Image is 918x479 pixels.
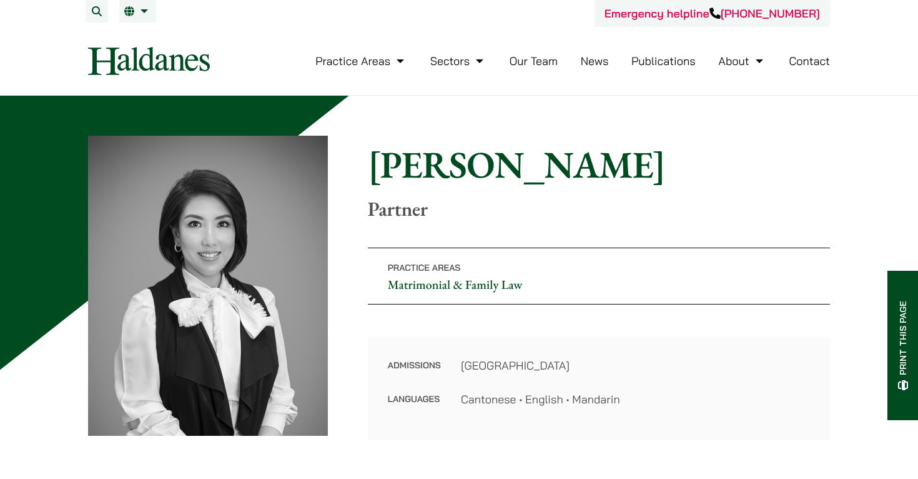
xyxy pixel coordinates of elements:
[388,262,461,273] span: Practice Areas
[368,197,830,221] p: Partner
[88,47,210,75] img: Logo of Haldanes
[388,357,441,391] dt: Admissions
[461,357,810,374] dd: [GEOGRAPHIC_DATA]
[581,54,609,68] a: News
[718,54,766,68] a: About
[605,6,820,21] a: Emergency helpline[PHONE_NUMBER]
[510,54,558,68] a: Our Team
[631,54,696,68] a: Publications
[124,6,151,16] a: EN
[368,142,830,187] h1: [PERSON_NAME]
[388,276,523,293] a: Matrimonial & Family Law
[789,54,830,68] a: Contact
[461,391,810,408] dd: Cantonese • English • Mandarin
[430,54,486,68] a: Sectors
[388,391,441,408] dt: Languages
[315,54,407,68] a: Practice Areas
